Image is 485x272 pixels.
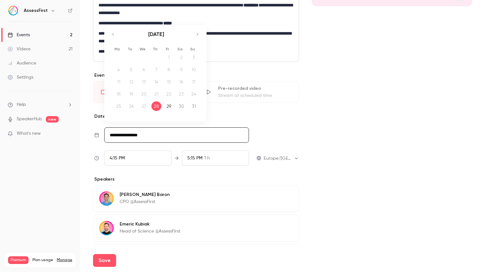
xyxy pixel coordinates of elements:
[175,64,188,76] td: Not available. Saturday, August 9, 2025
[114,65,124,74] div: 4
[163,100,175,112] td: Friday, August 29, 2025
[197,81,299,103] div: Pre-recorded videoStream at scheduled time
[151,77,161,87] div: 14
[113,76,125,88] td: Not available. Monday, August 11, 2025
[24,7,48,14] h6: AssessFirst
[65,131,72,137] iframe: Noticeable Trigger
[148,31,164,37] strong: [DATE]
[188,51,200,64] td: Not available. Sunday, August 3, 2025
[104,150,172,166] div: From
[8,5,18,16] img: AssessFirst
[163,64,175,76] td: Not available. Friday, August 8, 2025
[175,51,188,64] td: Not available. Saturday, August 2, 2025
[57,258,72,263] a: Manage
[188,88,200,100] td: Not available. Sunday, August 24, 2025
[93,215,299,242] div: Emeric KubiakEmeric KubiakHead of Science @AssessFirst
[204,155,210,162] span: 1 h
[138,100,150,112] td: Not available. Wednesday, August 27, 2025
[126,89,136,99] div: 19
[188,64,200,76] td: Not available. Sunday, August 10, 2025
[189,53,199,62] div: 3
[176,89,186,99] div: 23
[93,254,116,267] button: Save
[177,47,183,51] small: Sa
[17,130,41,137] span: What's new
[176,53,186,62] div: 2
[93,176,299,183] p: Speakers
[176,101,186,111] div: 30
[93,81,195,103] div: LiveGo live at scheduled time
[188,100,200,112] td: Sunday, August 31, 2025
[151,65,161,74] div: 7
[218,92,291,99] div: Stream at scheduled time
[164,77,174,87] div: 15
[120,221,180,227] p: Emeric Kubiak
[125,100,138,112] td: Not available. Tuesday, August 26, 2025
[8,101,72,108] li: help-dropdown-opener
[126,65,136,74] div: 5
[166,47,169,51] small: Fr
[139,101,149,111] div: 27
[188,76,200,88] td: Not available. Sunday, August 17, 2025
[93,185,299,212] div: Simon Baron[PERSON_NAME] BaronCPO @AssessFirst
[175,88,188,100] td: Not available. Saturday, August 23, 2025
[8,32,30,38] div: Events
[32,258,53,263] span: Plan usage
[120,228,180,234] p: Head of Science @AssessFirst
[113,100,125,112] td: Not available. Monday, August 25, 2025
[17,116,42,123] a: SpeakerHub
[175,76,188,88] td: Not available. Saturday, August 16, 2025
[114,89,124,99] div: 18
[182,150,249,166] div: To
[125,76,138,88] td: Not available. Tuesday, August 12, 2025
[150,76,163,88] td: Not available. Thursday, August 14, 2025
[120,191,170,198] p: [PERSON_NAME] Baron
[114,77,124,87] div: 11
[138,64,150,76] td: Not available. Wednesday, August 6, 2025
[120,199,170,205] p: CPO @AssessFirst
[264,155,299,162] div: Europe/[GEOGRAPHIC_DATA]
[190,47,195,51] small: Su
[189,89,199,99] div: 24
[187,156,202,160] span: 5:15 PM
[139,89,149,99] div: 20
[189,101,199,111] div: 31
[150,100,163,112] td: Selected. Thursday, August 28, 2025
[114,101,124,111] div: 25
[8,46,30,52] div: Videos
[128,47,132,51] small: Tu
[8,74,33,81] div: Settings
[138,88,150,100] td: Not available. Wednesday, August 20, 2025
[153,47,157,51] small: Th
[139,65,149,74] div: 6
[189,65,199,74] div: 10
[138,76,150,88] td: Not available. Wednesday, August 13, 2025
[150,88,163,100] td: Not available. Thursday, August 21, 2025
[218,85,291,92] div: Pre-recorded video
[104,25,206,119] div: Calendar
[164,89,174,99] div: 22
[110,156,125,160] span: 4:15 PM
[140,47,146,51] small: We
[113,64,125,76] td: Not available. Monday, August 4, 2025
[164,65,174,74] div: 8
[93,113,299,120] p: Date and time
[99,191,114,206] img: Simon Baron
[189,77,199,87] div: 17
[139,77,149,87] div: 13
[176,77,186,87] div: 16
[151,89,161,99] div: 21
[126,101,136,111] div: 26
[163,51,175,64] td: Not available. Friday, August 1, 2025
[46,116,59,123] span: new
[176,65,186,74] div: 9
[164,101,174,111] div: 29
[17,101,26,108] span: Help
[151,101,161,111] div: 28
[8,60,36,66] div: Audience
[115,47,120,51] small: Mo
[125,88,138,100] td: Not available. Tuesday, August 19, 2025
[104,127,249,143] input: Tue, Feb 17, 2026
[8,256,29,264] span: Premium
[175,100,188,112] td: Saturday, August 30, 2025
